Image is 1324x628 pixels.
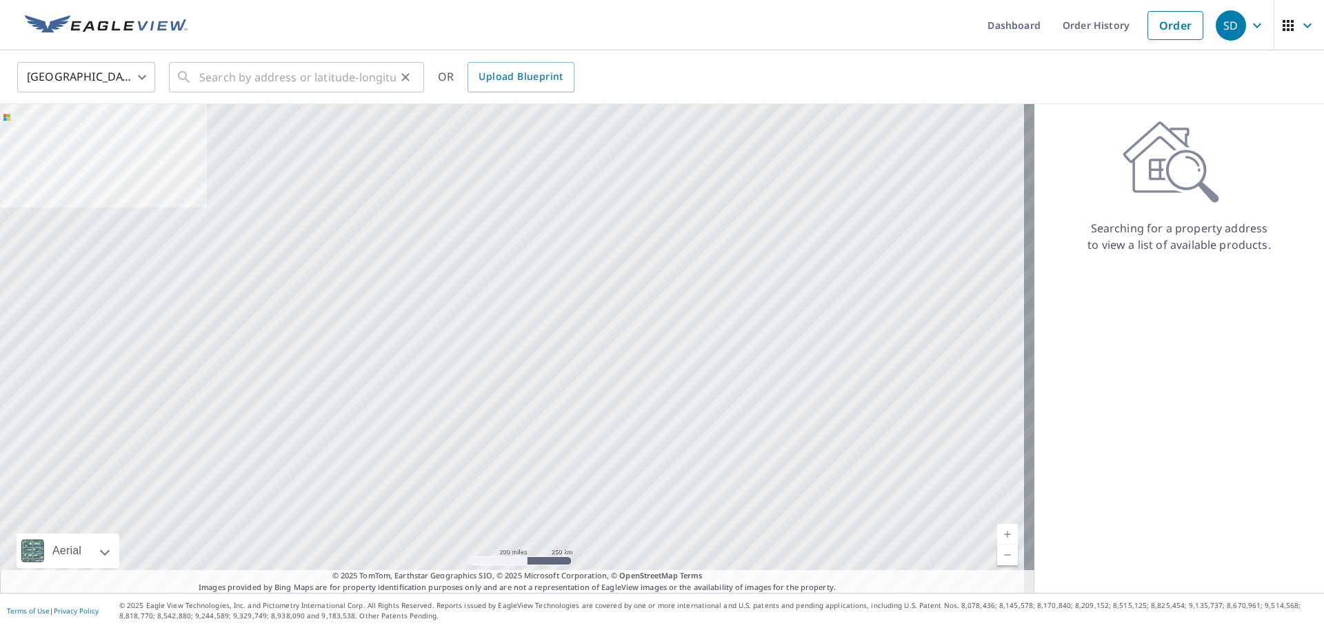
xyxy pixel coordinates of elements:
div: SD [1216,10,1246,41]
p: © 2025 Eagle View Technologies, Inc. and Pictometry International Corp. All Rights Reserved. Repo... [119,600,1317,621]
img: EV Logo [25,15,188,36]
div: Aerial [17,534,119,568]
a: OpenStreetMap [619,570,677,580]
span: Upload Blueprint [479,68,563,85]
a: Order [1147,11,1203,40]
a: Current Level 5, Zoom Out [997,545,1018,565]
button: Clear [396,68,415,87]
a: Privacy Policy [54,606,99,616]
a: Upload Blueprint [468,62,574,92]
div: OR [438,62,574,92]
a: Terms [680,570,703,580]
a: Terms of Use [7,606,50,616]
a: Current Level 5, Zoom In [997,524,1018,545]
span: © 2025 TomTom, Earthstar Geographics SIO, © 2025 Microsoft Corporation, © [332,570,703,582]
p: | [7,607,99,615]
p: Searching for a property address to view a list of available products. [1087,220,1272,253]
div: [GEOGRAPHIC_DATA] [17,58,155,97]
input: Search by address or latitude-longitude [199,58,396,97]
div: Aerial [48,534,86,568]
